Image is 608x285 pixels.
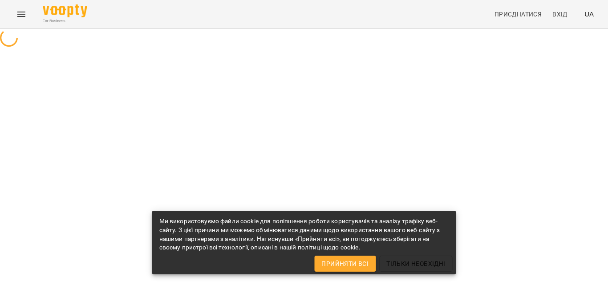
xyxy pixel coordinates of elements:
img: Voopty Logo [43,4,87,17]
span: Приєднатися [495,9,542,20]
a: Вхід [549,6,577,22]
a: Приєднатися [491,6,545,22]
span: For Business [43,18,87,24]
span: UA [584,9,594,19]
button: UA [581,6,597,22]
span: Вхід [552,9,567,20]
button: Menu [11,4,32,25]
